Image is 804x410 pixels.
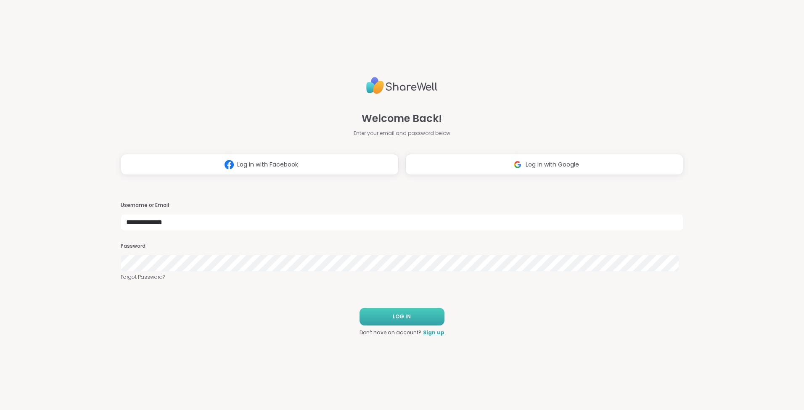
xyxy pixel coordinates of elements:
[526,160,579,169] span: Log in with Google
[510,157,526,172] img: ShareWell Logomark
[354,130,450,137] span: Enter your email and password below
[237,160,298,169] span: Log in with Facebook
[423,329,444,336] a: Sign up
[221,157,237,172] img: ShareWell Logomark
[360,329,421,336] span: Don't have an account?
[121,243,683,250] h3: Password
[360,308,444,325] button: LOG IN
[393,313,411,320] span: LOG IN
[405,154,683,175] button: Log in with Google
[121,202,683,209] h3: Username or Email
[366,74,438,98] img: ShareWell Logo
[121,273,683,281] a: Forgot Password?
[121,154,399,175] button: Log in with Facebook
[362,111,442,126] span: Welcome Back!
